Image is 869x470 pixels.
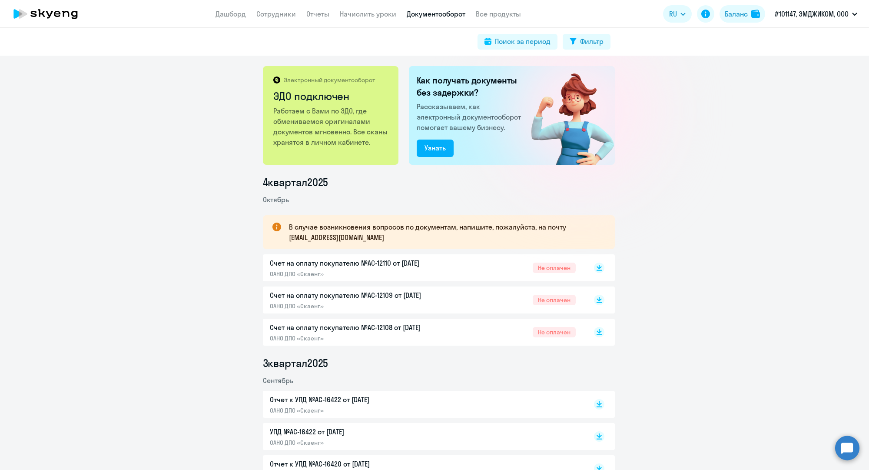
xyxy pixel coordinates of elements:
h2: ЭДО подключен [273,89,389,103]
span: Не оплачен [533,327,576,337]
a: Счет на оплату покупателю №AC-12108 от [DATE]ОАНО ДПО «Скаенг»Не оплачен [270,322,576,342]
p: ОАНО ДПО «Скаенг» [270,407,452,414]
a: Отчеты [306,10,329,18]
button: Фильтр [563,34,610,50]
span: Октябрь [263,195,289,204]
li: 3 квартал 2025 [263,356,615,370]
button: Узнать [417,140,454,157]
div: Фильтр [580,36,604,47]
span: Не оплачен [533,263,576,273]
p: #101147, ЭМДЖИКОМ, ООО [775,9,849,19]
li: 4 квартал 2025 [263,175,615,189]
a: Счет на оплату покупателю №AC-12110 от [DATE]ОАНО ДПО «Скаенг»Не оплачен [270,258,576,278]
p: Электронный документооборот [284,76,375,84]
p: Отчет к УПД №AC-16422 от [DATE] [270,394,452,405]
p: ОАНО ДПО «Скаенг» [270,334,452,342]
a: Счет на оплату покупателю №AC-12109 от [DATE]ОАНО ДПО «Скаенг»Не оплачен [270,290,576,310]
p: ОАНО ДПО «Скаенг» [270,439,452,447]
span: Сентябрь [263,376,293,385]
p: В случае возникновения вопросов по документам, напишите, пожалуйста, на почту [EMAIL_ADDRESS][DOM... [289,222,599,243]
div: Поиск за период [495,36,551,47]
p: ОАНО ДПО «Скаенг» [270,302,452,310]
a: Отчет к УПД №AC-16422 от [DATE]ОАНО ДПО «Скаенг» [270,394,576,414]
p: УПД №AC-16422 от [DATE] [270,427,452,437]
button: Поиск за период [478,34,557,50]
p: ОАНО ДПО «Скаенг» [270,270,452,278]
p: Счет на оплату покупателю №AC-12108 от [DATE] [270,322,452,333]
button: #101147, ЭМДЖИКОМ, ООО [770,3,862,24]
p: Счет на оплату покупателю №AC-12109 от [DATE] [270,290,452,300]
p: Рассказываем, как электронный документооборот помогает вашему бизнесу. [417,101,524,133]
button: RU [663,5,692,23]
h2: Как получать документы без задержки? [417,74,524,99]
div: Узнать [425,143,446,153]
span: RU [669,9,677,19]
div: Баланс [725,9,748,19]
p: Работаем с Вами по ЭДО, где обмениваемся оригиналами документов мгновенно. Все сканы хранятся в л... [273,106,389,147]
a: Сотрудники [256,10,296,18]
a: Все продукты [476,10,521,18]
p: Счет на оплату покупателю №AC-12110 от [DATE] [270,258,452,268]
a: Документооборот [407,10,465,18]
p: Отчет к УПД №AC-16420 от [DATE] [270,459,452,469]
a: Начислить уроки [340,10,396,18]
a: Дашборд [216,10,246,18]
img: connected [517,66,615,165]
span: Не оплачен [533,295,576,305]
img: balance [751,10,760,18]
button: Балансbalance [720,5,765,23]
a: УПД №AC-16422 от [DATE]ОАНО ДПО «Скаенг» [270,427,576,447]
